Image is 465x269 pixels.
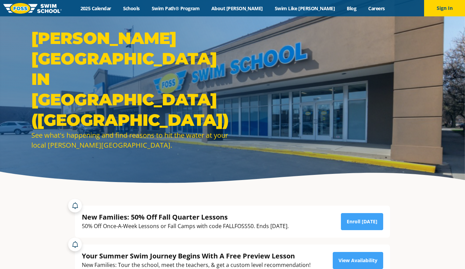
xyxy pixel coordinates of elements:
a: Swim Path® Program [146,5,205,12]
a: View Availability [333,252,383,269]
div: Your Summer Swim Journey Begins With A Free Preview Lesson [82,251,311,260]
img: FOSS Swim School Logo [3,3,62,14]
a: Careers [362,5,391,12]
a: Blog [341,5,362,12]
div: 50% Off Once-A-Week Lessons or Fall Camps with code FALLFOSS50. Ends [DATE]. [82,222,289,231]
a: Swim Like [PERSON_NAME] [269,5,341,12]
a: Enroll [DATE] [341,213,383,230]
div: New Families: 50% Off Fall Quarter Lessons [82,212,289,222]
div: See what's happening and find reasons to hit the water at your local [PERSON_NAME][GEOGRAPHIC_DATA]. [31,130,229,150]
a: Schools [117,5,146,12]
a: About [PERSON_NAME] [206,5,269,12]
a: 2025 Calendar [74,5,117,12]
h1: [PERSON_NAME][GEOGRAPHIC_DATA] in [GEOGRAPHIC_DATA] ([GEOGRAPHIC_DATA]) [31,28,229,130]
